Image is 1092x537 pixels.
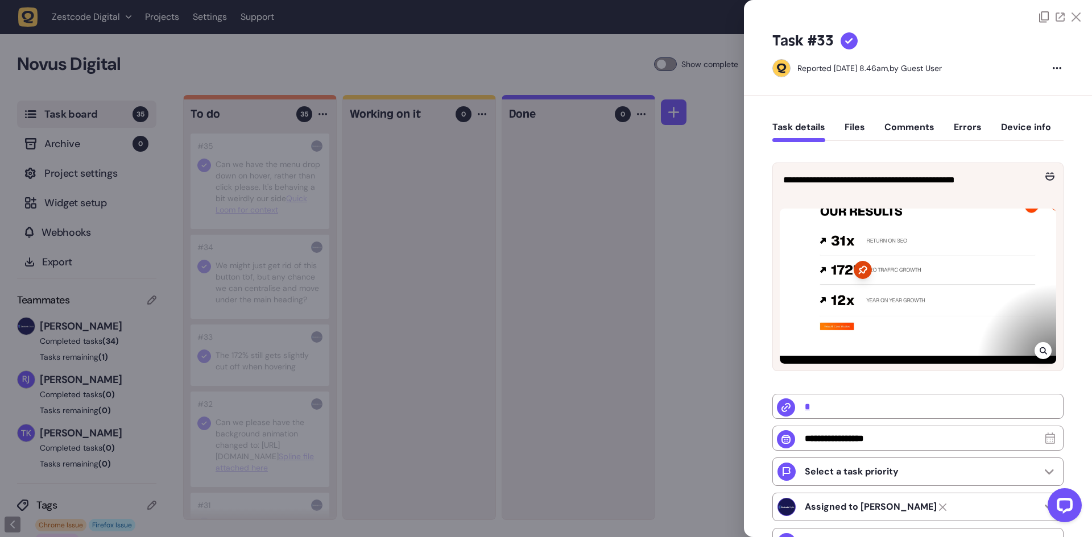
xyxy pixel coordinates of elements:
button: Device info [1001,122,1051,142]
button: Errors [954,122,982,142]
div: by Guest User [797,63,942,74]
button: Task details [772,122,825,142]
button: Files [845,122,865,142]
iframe: LiveChat chat widget [1039,484,1086,531]
button: Comments [884,122,934,142]
h5: Task #33 [772,32,834,50]
div: Reported [DATE] 8.46am, [797,63,890,73]
p: Select a task priority [805,466,899,477]
img: Guest User [773,60,790,77]
strong: Harry Robinson [805,501,937,513]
